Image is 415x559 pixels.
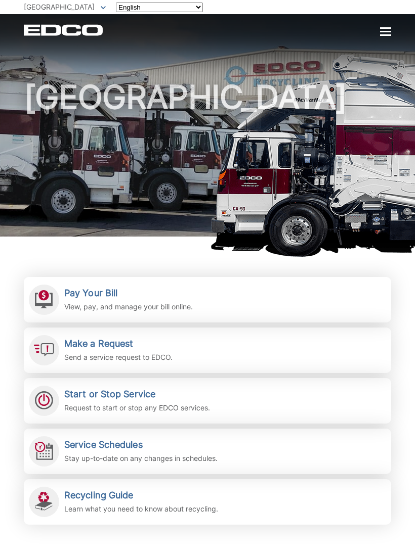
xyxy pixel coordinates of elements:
[24,81,391,241] h1: [GEOGRAPHIC_DATA]
[24,328,391,373] a: Make a Request Send a service request to EDCO.
[64,402,210,413] p: Request to start or stop any EDCO services.
[24,24,104,36] a: EDCD logo. Return to the homepage.
[64,338,173,349] h2: Make a Request
[24,277,391,322] a: Pay Your Bill View, pay, and manage your bill online.
[24,479,391,525] a: Recycling Guide Learn what you need to know about recycling.
[64,288,193,299] h2: Pay Your Bill
[64,301,193,312] p: View, pay, and manage your bill online.
[64,503,218,515] p: Learn what you need to know about recycling.
[116,3,203,12] select: Select a language
[64,439,218,450] h2: Service Schedules
[24,3,95,11] span: [GEOGRAPHIC_DATA]
[64,389,210,400] h2: Start or Stop Service
[64,490,218,501] h2: Recycling Guide
[64,352,173,363] p: Send a service request to EDCO.
[24,429,391,474] a: Service Schedules Stay up-to-date on any changes in schedules.
[64,453,218,464] p: Stay up-to-date on any changes in schedules.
